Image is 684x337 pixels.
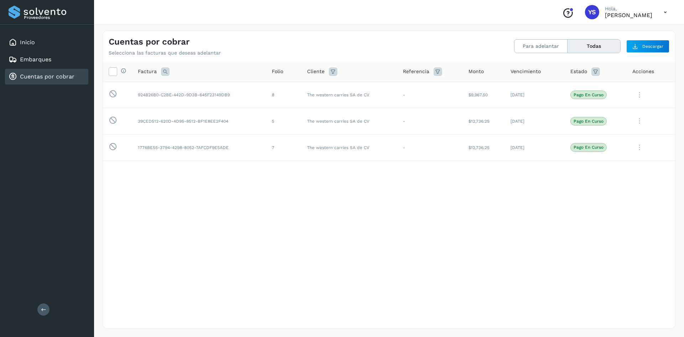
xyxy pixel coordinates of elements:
[605,12,652,19] p: YURICXI SARAHI CANIZALES AMPARO
[511,68,541,75] span: Vencimiento
[463,108,505,134] td: $12,736.25
[132,134,266,161] td: 1776BE55-3794-4298-8052-7AFCDF9E5ADE
[570,68,587,75] span: Estado
[514,40,568,53] button: Para adelantar
[463,82,505,108] td: $9,967.50
[397,108,463,134] td: -
[505,82,564,108] td: [DATE]
[307,68,325,75] span: Cliente
[132,108,266,134] td: 39CED512-620D-4D95-8512-BF1E8EE2F404
[24,15,85,20] p: Proveedores
[20,39,35,46] a: Inicio
[5,69,88,85] div: Cuentas por cobrar
[574,145,603,150] p: Pago en curso
[463,134,505,161] td: $12,736.25
[301,82,397,108] td: The western carries SA de CV
[574,119,603,124] p: Pago en curso
[632,68,654,75] span: Acciones
[109,37,190,47] h4: Cuentas por cobrar
[5,52,88,67] div: Embarques
[301,108,397,134] td: The western carries SA de CV
[397,82,463,108] td: -
[266,108,301,134] td: 5
[109,50,221,56] p: Selecciona las facturas que deseas adelantar
[5,35,88,50] div: Inicio
[505,108,564,134] td: [DATE]
[301,134,397,161] td: The western carries SA de CV
[642,43,663,50] span: Descargar
[626,40,669,53] button: Descargar
[20,56,51,63] a: Embarques
[605,6,652,12] p: Hola,
[403,68,429,75] span: Referencia
[132,82,266,108] td: 924B26B0-C2BE-442D-9D3B-645F23149DB9
[266,134,301,161] td: 7
[574,92,603,97] p: Pago en curso
[568,40,620,53] button: Todas
[266,82,301,108] td: 8
[272,68,283,75] span: Folio
[397,134,463,161] td: -
[505,134,564,161] td: [DATE]
[468,68,484,75] span: Monto
[138,68,157,75] span: Factura
[20,73,74,80] a: Cuentas por cobrar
